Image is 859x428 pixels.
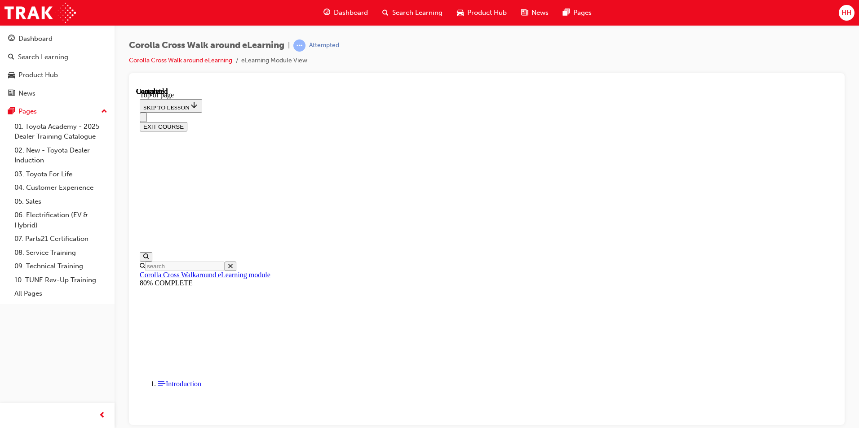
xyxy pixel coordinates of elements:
[11,144,111,167] a: 02. New - Toyota Dealer Induction
[467,8,507,18] span: Product Hub
[521,7,528,18] span: news-icon
[293,39,306,52] span: learningRecordVerb_ATTEMPT-icon
[573,8,592,18] span: Pages
[4,25,11,35] button: Close navigation menu
[18,88,35,99] div: News
[556,4,599,22] a: pages-iconPages
[18,52,68,62] div: Search Learning
[450,4,514,22] a: car-iconProduct Hub
[11,195,111,209] a: 05. Sales
[11,232,111,246] a: 07. Parts21 Certification
[316,4,375,22] a: guage-iconDashboard
[457,7,464,18] span: car-icon
[8,71,15,79] span: car-icon
[4,183,134,191] a: Corolla Cross Walkaround eLearning module
[4,4,698,12] div: Top of page
[839,5,855,21] button: HH
[129,40,284,51] span: Corolla Cross Walk around eLearning
[11,259,111,273] a: 09. Technical Training
[4,192,698,200] div: 80% COMPLETE
[4,67,111,83] a: Product Hub
[18,34,53,44] div: Dashboard
[11,181,111,195] a: 04. Customer Experience
[563,7,570,18] span: pages-icon
[334,8,368,18] span: Dashboard
[288,40,290,51] span: |
[101,106,107,118] span: up-icon
[8,53,14,61] span: search-icon
[4,49,111,66] a: Search Learning
[4,3,76,23] img: Trak
[11,273,111,287] a: 10. TUNE Rev-Up Training
[129,57,232,64] a: Corolla Cross Walk around eLearning
[4,103,111,120] button: Pages
[18,106,37,117] div: Pages
[382,7,389,18] span: search-icon
[8,108,15,116] span: pages-icon
[4,165,16,174] button: Open search menu
[841,8,851,18] span: HH
[11,287,111,301] a: All Pages
[4,85,111,102] a: News
[8,90,15,98] span: news-icon
[8,35,15,43] span: guage-icon
[392,8,443,18] span: Search Learning
[99,410,106,421] span: prev-icon
[89,174,100,183] button: Close search menu
[11,246,111,260] a: 08. Service Training
[375,4,450,22] a: search-iconSearch Learning
[11,120,111,144] a: 01. Toyota Academy - 2025 Dealer Training Catalogue
[241,56,307,66] li: eLearning Module View
[514,4,556,22] a: news-iconNews
[18,70,58,80] div: Product Hub
[11,167,111,181] a: 03. Toyota For Life
[309,41,339,50] div: Attempted
[531,8,549,18] span: News
[11,208,111,232] a: 06. Electrification (EV & Hybrid)
[4,29,111,103] button: DashboardSearch LearningProduct HubNews
[4,35,51,44] button: EXIT COURSE
[9,174,89,183] input: Search
[4,31,111,47] a: Dashboard
[7,17,62,23] span: SKIP TO LESSON
[4,12,66,25] button: SKIP TO LESSON
[323,7,330,18] span: guage-icon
